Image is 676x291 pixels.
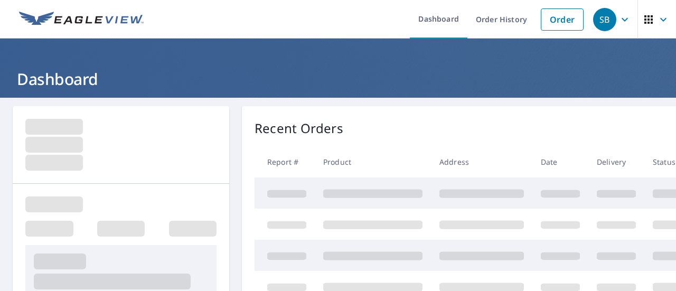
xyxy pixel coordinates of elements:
[593,8,616,31] div: SB
[315,146,431,177] th: Product
[588,146,644,177] th: Delivery
[255,146,315,177] th: Report #
[541,8,584,31] a: Order
[19,12,144,27] img: EV Logo
[255,119,343,138] p: Recent Orders
[532,146,588,177] th: Date
[431,146,532,177] th: Address
[13,68,663,90] h1: Dashboard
